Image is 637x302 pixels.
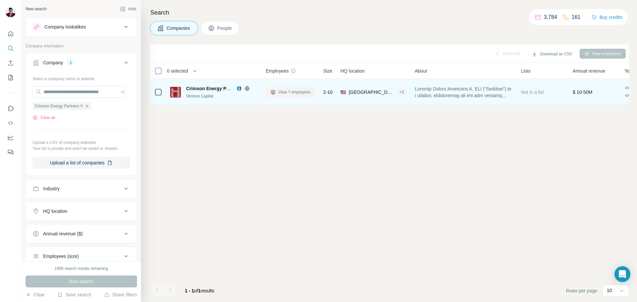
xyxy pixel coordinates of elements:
[26,226,137,242] button: Annual revenue ($)
[194,288,198,293] span: of
[527,49,577,59] button: Download as CSV
[592,13,622,22] button: Buy credits
[349,89,394,95] span: [GEOGRAPHIC_DATA]
[26,181,137,197] button: Industry
[26,19,137,35] button: Company lookalikes
[33,140,130,146] p: Upload a CSV of company websites.
[573,68,605,74] span: Annual revenue
[566,287,597,294] span: Rows per page
[57,291,91,298] button: Save search
[33,157,130,169] button: Upload a list of companies
[185,288,214,293] span: results
[544,13,557,21] p: 3,784
[26,55,137,73] button: Company1
[5,102,16,114] button: Use Surfe on LinkedIn
[26,203,137,219] button: HQ location
[26,248,137,264] button: Employees (size)
[43,208,67,214] div: HQ location
[186,86,247,91] span: Crimson Energy Partners V
[323,89,332,95] span: 2-10
[323,68,332,74] span: Size
[26,291,44,298] button: Clear
[43,253,79,260] div: Employees (size)
[521,90,544,95] span: Not in a list
[150,8,629,17] h4: Search
[170,87,181,97] img: Logo of Crimson Energy Partners V
[43,59,63,66] div: Company
[5,72,16,84] button: My lists
[5,42,16,54] button: Search
[5,146,16,158] button: Feedback
[33,115,55,121] button: Clear all
[26,43,137,49] p: Company information
[415,86,513,99] span: Loremip Dolors Ametcons A, ELI (“Seddoei”) te i utlabor, etdoloremag ali eni adm veniamq nostr ex...
[607,287,612,294] p: 10
[5,28,16,40] button: Quick start
[614,266,630,282] div: Open Intercom Messenger
[67,60,75,66] div: 1
[43,185,60,192] div: Industry
[573,90,592,95] span: $ 10-50M
[115,4,141,14] button: Hide
[43,230,83,237] div: Annual revenue ($)
[340,68,365,74] span: HQ location
[397,89,407,95] div: + 2
[266,68,289,74] span: Employees
[44,24,86,30] div: Company lookalikes
[33,73,130,82] div: Select a company name or website
[237,86,242,91] img: LinkedIn logo
[5,7,16,17] img: Avatar
[217,25,233,31] span: People
[572,13,581,21] p: 161
[5,57,16,69] button: Enrich CSV
[33,146,130,151] p: Your list is private and won't be saved or shared.
[186,93,258,99] div: Venture Capital
[55,266,108,272] div: 1998 search results remaining
[521,68,531,74] span: Lists
[5,132,16,144] button: Dashboard
[198,288,201,293] span: 1
[278,89,311,95] span: View 7 employees
[167,25,191,31] span: Companies
[5,117,16,129] button: Use Surfe API
[266,87,315,97] button: View 7 employees
[340,89,346,95] span: 🇺🇸
[104,291,137,298] button: Share filters
[26,6,46,12] div: New search
[167,68,188,74] span: 0 selected
[35,103,83,109] span: Crimson Energy Partners V
[415,68,427,74] span: About
[185,288,194,293] span: 1 - 1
